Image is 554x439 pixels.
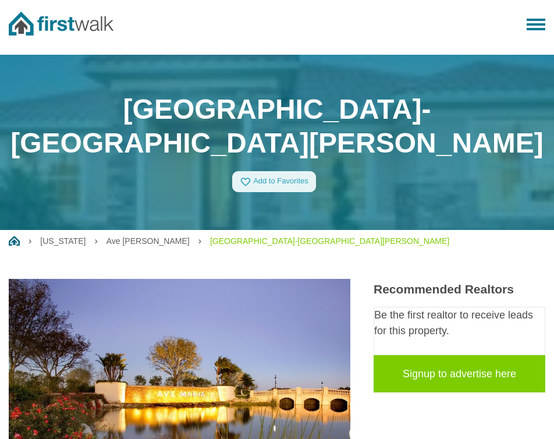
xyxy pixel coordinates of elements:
[9,93,545,160] h1: [GEOGRAPHIC_DATA]-[GEOGRAPHIC_DATA][PERSON_NAME]
[40,236,86,246] a: [US_STATE]
[232,171,316,192] a: Add to Favorites
[374,282,545,296] h3: Recommended Realtors
[106,236,190,246] a: Ave [PERSON_NAME]
[210,236,449,246] a: [GEOGRAPHIC_DATA]-[GEOGRAPHIC_DATA][PERSON_NAME]
[9,12,113,36] img: FirstWalk
[374,307,545,339] p: Be the first realtor to receive leads for this property.
[253,177,308,186] span: Add to Favorites
[374,355,545,392] a: Signup to advertise here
